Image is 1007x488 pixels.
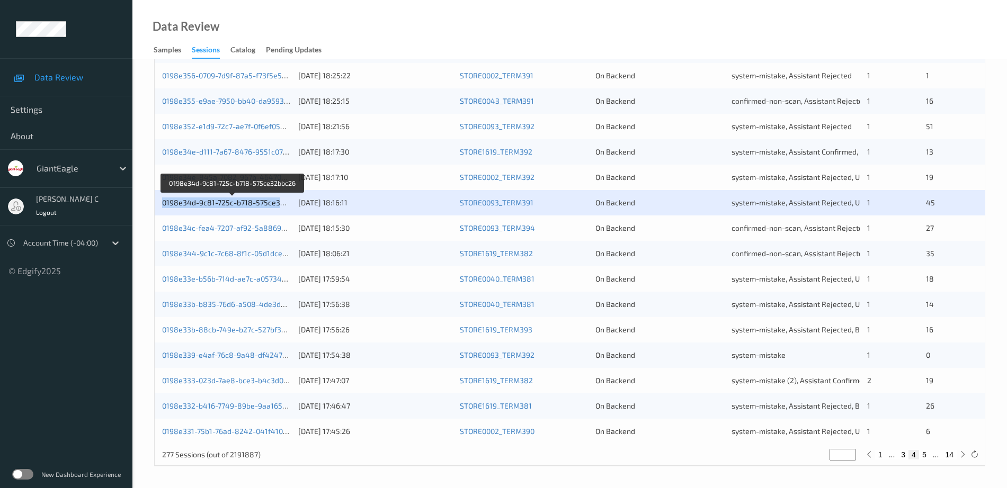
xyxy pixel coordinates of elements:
a: 0198e352-e1d9-72c7-ae7f-0f6ef05d2d8a [162,122,302,131]
span: 1 [867,401,870,410]
div: On Backend [595,248,724,259]
a: STORE1619_TERM392 [460,147,532,156]
a: 0198e356-0709-7d9f-87a5-f73f5e5efe4f [162,71,300,80]
a: STORE0043_TERM391 [460,96,534,105]
a: 0198e34d-9c81-725c-b718-575ce32bbc26 [162,198,305,207]
div: [DATE] 18:21:56 [298,121,452,132]
span: 1 [867,249,870,258]
span: system-mistake [732,350,786,359]
div: [DATE] 18:25:15 [298,96,452,106]
a: STORE0093_TERM392 [460,122,534,131]
div: [DATE] 17:59:54 [298,274,452,284]
span: 27 [926,223,934,232]
div: On Backend [595,96,724,106]
div: On Backend [595,324,724,335]
button: 1 [875,450,886,459]
span: system-mistake, Assistant Rejected, Unusual activity [732,300,908,309]
button: 3 [898,450,908,459]
div: [DATE] 17:47:07 [298,375,452,386]
span: system-mistake, Assistant Rejected, Bag [732,325,868,334]
a: STORE0093_TERM392 [460,350,534,359]
div: Sessions [192,44,220,59]
span: 19 [926,173,933,182]
span: 1 [867,122,870,131]
div: On Backend [595,197,724,208]
div: [DATE] 17:56:26 [298,324,452,335]
a: STORE0093_TERM391 [460,198,533,207]
div: On Backend [595,401,724,411]
a: STORE1619_TERM382 [460,376,533,385]
span: confirmed-non-scan, Assistant Rejected, product recovered, recovered product [732,96,1000,105]
p: 277 Sessions (out of 2191887) [162,449,261,460]
div: Pending Updates [266,44,322,58]
span: 16 [926,96,933,105]
a: 0198e33e-b56b-714d-ae7c-a057344030d4 [162,274,308,283]
a: STORE0040_TERM381 [460,300,534,309]
span: 1 [867,427,870,436]
span: 51 [926,122,933,131]
div: On Backend [595,274,724,284]
span: system-mistake, Assistant Rejected, Unusual activity [732,173,908,182]
span: 16 [926,325,933,334]
a: 0198e34e-845a-7082-967b-4647002f9cc7 [162,173,308,182]
div: [DATE] 18:25:22 [298,70,452,81]
span: system-mistake, Assistant Rejected [732,71,852,80]
div: Data Review [153,21,219,32]
span: 1 [926,71,929,80]
a: STORE0002_TERM391 [460,71,533,80]
a: STORE0002_TERM392 [460,173,534,182]
div: [DATE] 18:17:30 [298,147,452,157]
button: ... [886,450,898,459]
a: STORE0002_TERM390 [460,427,534,436]
span: 1 [867,223,870,232]
span: 1 [867,147,870,156]
button: ... [930,450,942,459]
span: 1 [867,198,870,207]
button: 14 [942,450,957,459]
span: 1 [867,325,870,334]
span: confirmed-non-scan, Assistant Rejected, failed to recover [732,249,926,258]
div: On Backend [595,70,724,81]
span: 18 [926,274,934,283]
a: 0198e355-e9ae-7950-bb40-da9593a5db2f [162,96,308,105]
a: Pending Updates [266,43,332,58]
a: 0198e331-75b1-76ad-8242-041f410fcd6f [162,427,300,436]
span: system-mistake, Assistant Rejected [732,122,852,131]
div: [DATE] 17:46:47 [298,401,452,411]
div: [DATE] 17:54:38 [298,350,452,360]
span: 35 [926,249,934,258]
a: 0198e33b-b835-76d6-a508-4de3d5142e40 [162,300,310,309]
span: system-mistake, Assistant Rejected, Unusual activity [732,198,908,207]
span: system-mistake, Assistant Rejected, Unusual activity [732,274,908,283]
a: STORE0040_TERM381 [460,274,534,283]
a: Samples [154,43,192,58]
span: 1 [867,96,870,105]
div: On Backend [595,121,724,132]
div: Samples [154,44,181,58]
div: [DATE] 17:45:26 [298,426,452,437]
div: On Backend [595,350,724,360]
span: 1 [867,350,870,359]
div: On Backend [595,299,724,310]
a: 0198e332-b416-7749-89be-9aa16547ee92 [162,401,308,410]
div: [DATE] 18:16:11 [298,197,452,208]
span: confirmed-non-scan, Assistant Rejected, product recovered, recovered product [732,223,1000,232]
span: 1 [867,71,870,80]
a: STORE1619_TERM382 [460,249,533,258]
a: STORE0093_TERM394 [460,223,535,232]
span: 45 [926,198,935,207]
button: 4 [908,450,919,459]
div: On Backend [595,223,724,233]
span: 6 [926,427,930,436]
a: STORE1619_TERM393 [460,325,532,334]
span: 2 [867,376,871,385]
a: 0198e34e-d111-7a67-8476-9551c070d4bd [162,147,305,156]
a: STORE1619_TERM381 [460,401,532,410]
a: Catalog [230,43,266,58]
div: [DATE] 18:15:30 [298,223,452,233]
div: On Backend [595,375,724,386]
span: 0 [926,350,930,359]
a: Sessions [192,43,230,59]
span: 14 [926,300,934,309]
div: [DATE] 18:06:21 [298,248,452,259]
